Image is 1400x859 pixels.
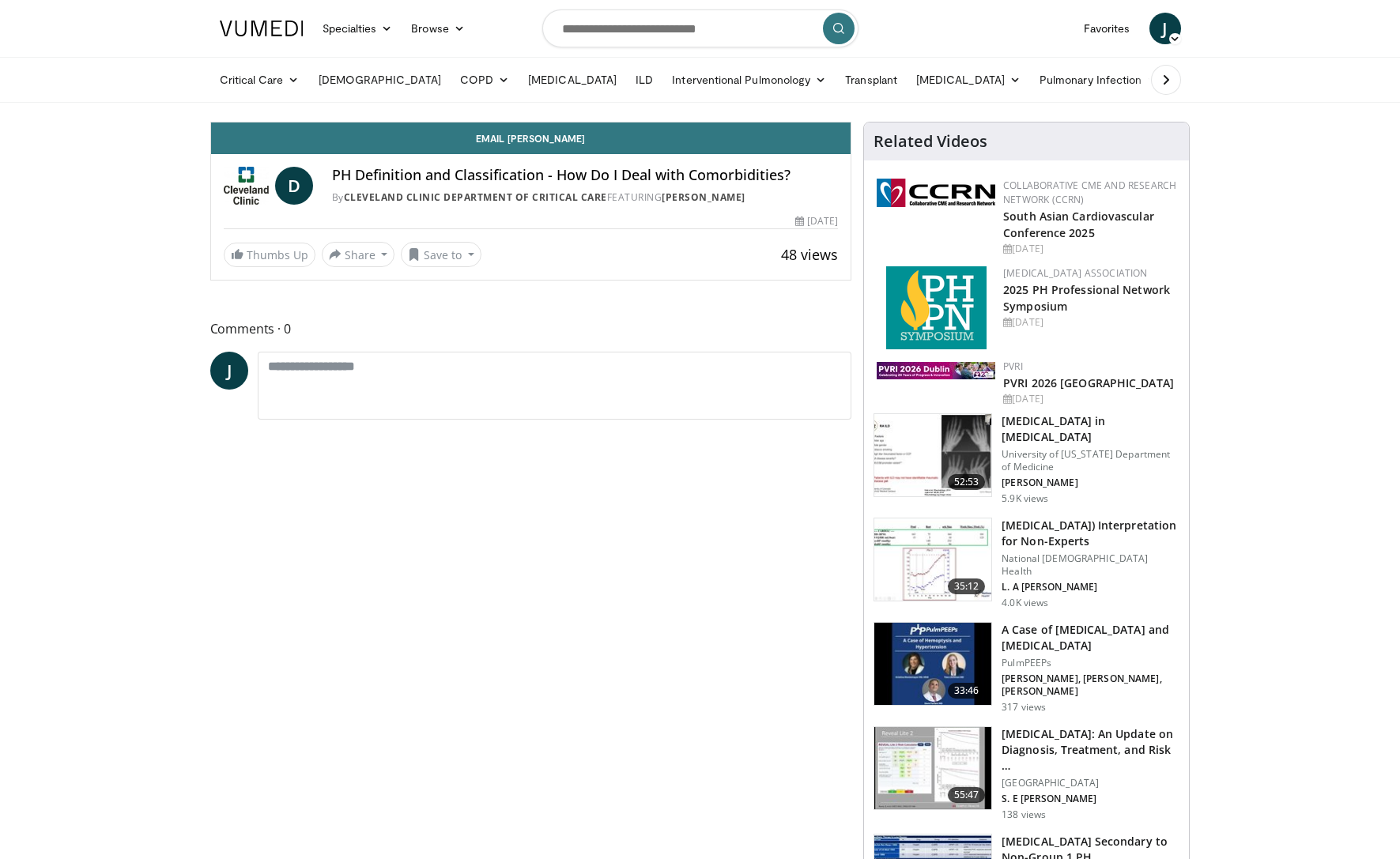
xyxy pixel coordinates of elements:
[1002,448,1179,473] p: University of [US_STATE] Department of Medicine
[874,132,987,151] h4: Related Videos
[224,243,315,267] a: Thumbs Up
[313,13,402,44] a: Specialties
[1003,282,1170,314] a: 2025 PH Professional Network Symposium
[1002,673,1179,698] p: [PERSON_NAME], [PERSON_NAME], [PERSON_NAME]
[344,190,607,204] a: Cleveland Clinic Department of Critical Care
[874,727,991,809] img: 2479485d-ecf6-40bf-a760-6b07b721309e.150x105_q85_crop-smart_upscale.jpg
[401,242,481,267] button: Save to
[1003,375,1174,390] a: PVRI 2026 [GEOGRAPHIC_DATA]
[275,167,313,205] a: D
[874,623,991,705] img: 2ee4df19-b81f-40af-afe1-0d7ea2b5cc03.150x105_q85_crop-smart_upscale.jpg
[1002,552,1179,578] p: National [DEMOGRAPHIC_DATA] Health
[836,64,907,96] a: Transplant
[948,474,986,490] span: 52:53
[451,64,519,96] a: COPD
[1003,209,1154,240] a: South Asian Cardiovascular Conference 2025
[210,318,852,339] span: Comments 0
[1002,413,1179,445] h3: [MEDICAL_DATA] in [MEDICAL_DATA]
[1003,392,1176,406] div: [DATE]
[519,64,626,96] a: [MEDICAL_DATA]
[1002,477,1179,489] p: [PERSON_NAME]
[1002,701,1046,714] p: 317 views
[886,266,987,349] img: c6978fc0-1052-4d4b-8a9d-7956bb1c539c.png.150x105_q85_autocrop_double_scale_upscale_version-0.2.png
[948,683,986,699] span: 33:46
[332,190,838,205] div: By FEATURING
[1003,179,1176,206] a: Collaborative CME and Research Network (CCRN)
[874,413,1179,505] a: 52:53 [MEDICAL_DATA] in [MEDICAL_DATA] University of [US_STATE] Department of Medicine [PERSON_NA...
[1003,360,1023,373] a: PVRI
[781,245,838,264] span: 48 views
[402,13,474,44] a: Browse
[1002,726,1179,774] h3: [MEDICAL_DATA]: An Update on Diagnosis, Treatment, and Risk …
[1002,808,1046,821] p: 138 views
[224,167,269,205] img: Cleveland Clinic Department of Critical Care
[1002,793,1179,805] p: S. E [PERSON_NAME]
[877,362,995,379] img: 33783847-ac93-4ca7-89f8-ccbd48ec16ca.webp.150x105_q85_autocrop_double_scale_upscale_version-0.2.jpg
[1074,13,1140,44] a: Favorites
[948,787,986,803] span: 55:47
[907,64,1030,96] a: [MEDICAL_DATA]
[1002,597,1048,609] p: 4.0K views
[874,518,991,601] img: 5f03c68a-e0af-4383-b154-26e6cfb93aa0.150x105_q85_crop-smart_upscale.jpg
[210,64,309,96] a: Critical Care
[211,122,851,154] a: Email [PERSON_NAME]
[1002,657,1179,669] p: PulmPEEPs
[874,518,1179,609] a: 35:12 [MEDICAL_DATA]) Interpretation for Non-Experts National [DEMOGRAPHIC_DATA] Health L. A [PER...
[1002,492,1048,505] p: 5.9K views
[626,64,662,96] a: ILD
[1002,777,1179,789] p: [GEOGRAPHIC_DATA]
[1003,315,1176,330] div: [DATE]
[220,21,304,36] img: VuMedi Logo
[948,578,986,594] span: 35:12
[1002,518,1179,549] h3: [MEDICAL_DATA]) Interpretation for Non-Experts
[1003,242,1176,256] div: [DATE]
[662,190,745,204] a: [PERSON_NAME]
[1002,581,1179,593] p: L. A [PERSON_NAME]
[1003,266,1147,280] a: [MEDICAL_DATA] Association
[1030,64,1167,96] a: Pulmonary Infection
[322,242,395,267] button: Share
[662,64,836,96] a: Interventional Pulmonology
[874,726,1179,821] a: 55:47 [MEDICAL_DATA]: An Update on Diagnosis, Treatment, and Risk … [GEOGRAPHIC_DATA] S. E [PERSO...
[877,179,995,207] img: a04ee3ba-8487-4636-b0fb-5e8d268f3737.png.150x105_q85_autocrop_double_scale_upscale_version-0.2.png
[332,167,838,184] h4: PH Definition and Classification - How Do I Deal with Comorbidities?
[210,352,248,390] a: J
[874,622,1179,714] a: 33:46 A Case of [MEDICAL_DATA] and [MEDICAL_DATA] PulmPEEPs [PERSON_NAME], [PERSON_NAME], [PERSON...
[874,414,991,496] img: 9d501fbd-9974-4104-9b57-c5e924c7b363.150x105_q85_crop-smart_upscale.jpg
[542,9,858,47] input: Search topics, interventions
[1149,13,1181,44] a: J
[795,214,838,228] div: [DATE]
[1002,622,1179,654] h3: A Case of [MEDICAL_DATA] and [MEDICAL_DATA]
[309,64,451,96] a: [DEMOGRAPHIC_DATA]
